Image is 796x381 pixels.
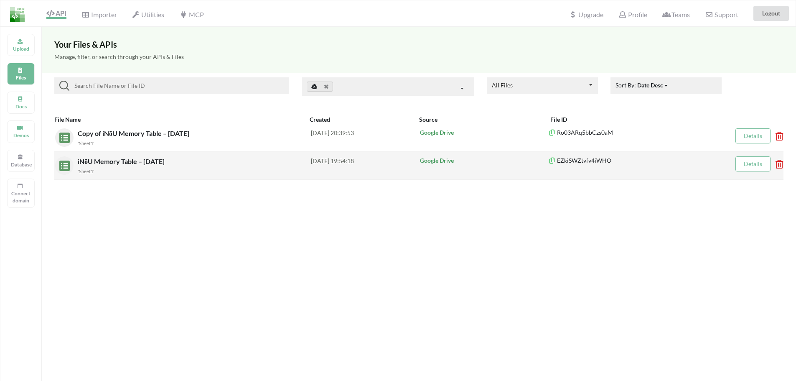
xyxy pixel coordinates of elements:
p: EZkiSWZtvfv4iWHO [549,156,707,165]
p: Files [11,74,31,81]
h5: Manage, filter, or search through your APIs & Files [54,54,783,61]
span: API [46,9,66,17]
span: Upgrade [569,11,603,18]
span: MCP [179,10,203,18]
span: iNōU Memory Table – [DATE] [78,157,166,165]
span: Copy of iNōU Memory Table – [DATE] [78,129,191,137]
b: File ID [550,116,567,123]
button: Logout [753,6,789,21]
h3: Your Files & APIs [54,39,783,49]
p: Google Drive [420,128,549,137]
img: searchIcon.svg [59,81,69,91]
div: [DATE] 20:39:53 [311,128,419,147]
b: Created [310,116,330,123]
span: Teams [662,10,690,18]
p: Google Drive [420,156,549,165]
p: Ro03ARq5bbCzs0aM [549,128,707,137]
span: Profile [618,10,647,18]
span: Importer [81,10,117,18]
b: File Name [54,116,81,123]
a: Details [744,132,762,139]
img: sheets.7a1b7961.svg [55,156,70,171]
span: Sort By: [615,82,669,89]
input: Search File Name or File ID [69,81,286,91]
p: Upload [11,45,31,52]
small: 'Sheet1' [78,169,94,174]
button: Details [735,156,771,171]
a: Details [744,160,762,167]
p: Demos [11,132,31,139]
span: Utilities [132,10,164,18]
div: All Files [492,82,513,88]
p: Database [11,161,31,168]
img: LogoIcon.png [10,7,25,22]
button: Details [735,128,771,143]
p: Docs [11,103,31,110]
img: sheets.7a1b7961.svg [55,128,70,143]
p: Connect domain [11,190,31,204]
div: Date Desc [637,81,663,89]
div: [DATE] 19:54:18 [311,156,419,175]
span: Support [705,11,738,18]
b: Source [419,116,437,123]
small: 'Sheet1' [78,141,94,146]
